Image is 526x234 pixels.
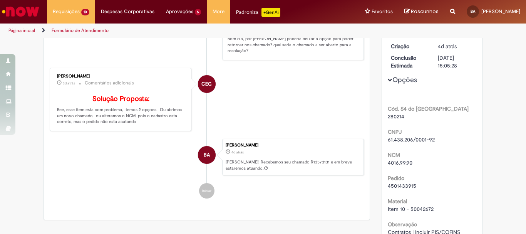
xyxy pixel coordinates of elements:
dt: Conclusão Estimada [385,54,432,69]
span: 3d atrás [63,81,75,86]
div: Padroniza [236,8,280,17]
dt: Criação [385,42,432,50]
time: 27/09/2025 14:22:10 [438,43,457,50]
b: Material [388,198,407,205]
a: Página inicial [8,27,35,34]
b: Pedido [388,175,404,182]
span: 280214 [388,113,404,120]
span: 4d atrás [231,150,244,155]
time: 29/09/2025 11:18:55 [63,81,75,86]
b: NCM [388,152,400,158]
b: CNPJ [388,128,402,135]
div: [PERSON_NAME] [226,143,360,148]
a: Rascunhos [404,8,439,15]
b: Observação [388,221,417,228]
p: +GenAi [261,8,280,17]
p: Bee, esse item esta com problema, temos 2 opçoes. Ou abrimos um novo chamado, ou alteramos o NCM,... [57,95,185,125]
span: CEG [201,75,212,93]
span: 4d atrás [438,43,457,50]
div: [DATE] 15:05:28 [438,54,474,69]
b: Solução Proposta: [92,94,149,103]
div: Beatriz Alves [198,146,216,164]
p: [PERSON_NAME]! Recebemos seu chamado R13573131 e em breve estaremos atuando. [226,159,360,171]
span: 61.438.206/0001-92 [388,136,435,143]
span: Favoritos [372,8,393,15]
li: Beatriz Alves [50,139,364,176]
p: Bom dia, por [PERSON_NAME] poderia deixar a opção para poder retornar nos chamado? qual seria o c... [228,36,356,54]
a: Formulário de Atendimento [52,27,109,34]
span: 4016.99.90 [388,159,412,166]
span: BA [204,146,210,164]
span: 4501433915 [388,182,416,189]
time: 27/09/2025 14:22:10 [231,150,244,155]
small: Comentários adicionais [85,80,134,86]
div: 27/09/2025 14:22:10 [438,42,474,50]
span: [PERSON_NAME] [481,8,520,15]
ul: Trilhas de página [6,24,345,38]
span: Rascunhos [411,8,439,15]
b: Cód. S4 do [GEOGRAPHIC_DATA] [388,105,469,112]
span: Item 10 - 50042672 [388,205,434,212]
span: BA [471,9,475,14]
div: Cristiano Eduardo Gomes Fernandes [198,75,216,93]
span: 6 [195,9,201,15]
div: [PERSON_NAME] [57,74,185,79]
ul: Histórico de tíquete [50,5,364,207]
img: ServiceNow [1,4,40,19]
span: Aprovações [166,8,193,15]
span: More [213,8,224,15]
span: Despesas Corporativas [101,8,154,15]
span: Requisições [53,8,80,15]
span: 10 [81,9,89,15]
